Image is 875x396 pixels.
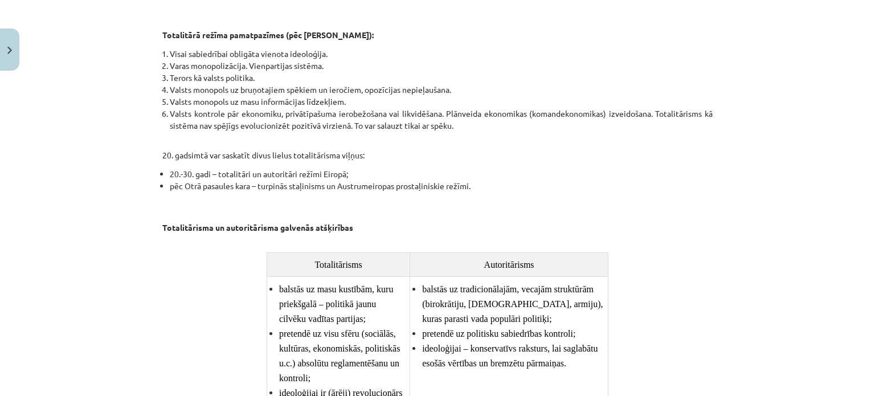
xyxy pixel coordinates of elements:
img: icon-close-lesson-0947bae3869378f0d4975bcd49f059093ad1ed9edebbc8119c70593378902aed.svg [7,47,12,54]
li: Varas monopolizācija. Vienpartijas sistēma. [170,60,713,72]
span: pretendē uz politisku sabiedrības kontroli; [422,329,575,338]
li: pēc Otrā pasaules kara – turpinās staļinisms un Austrumeiropas prostaļiniskie režīmi. [170,180,713,192]
li: Valsts monopols uz masu informācijas līdzekļiem. [170,96,713,108]
p: 20. gadsimtā var saskatīt divus lielus totalitārisma viļņus: [162,137,713,161]
span: balstās uz tradicionālajām, vecajām struktūrām (birokrātiju, [DEMOGRAPHIC_DATA], armiju), kuras p... [422,284,605,324]
strong: Totalitārisma un autoritārisma galvenās atšķirības [162,222,353,232]
span: Totalitārisms [314,260,362,270]
span: Autoritārisms [484,260,534,270]
li: Visai sabiedrībai obligāta vienota ideoloģija. [170,48,713,60]
li: Terors kā valsts politika. [170,72,713,84]
span: ideoloģijai – konservatīvs raksturs, lai saglabātu esošās vērtības un bremzētu pārmaiņas. [422,344,600,368]
li: 20.-30. gadi – totalitāri un autoritāri režīmi Eiropā; [170,168,713,180]
span: pretendē uz visu sfēru (sociālās, kultūras, ekonomiskās, politiskās u.c.) absolūtu reglamentēšanu... [279,329,402,383]
li: Valsts kontrole pār ekonomiku, privātīpašuma ierobežošana vai likvidēšana. Plānveida ekonomikas (... [170,108,713,132]
li: Valsts monopols uz bruņotajiem spēkiem un ieročiem, opozīcijas nepieļaušana. [170,84,713,96]
span: balstās uz masu kustībām, kuru priekšgalā – politikā jaunu cilvēku vadītas partijas; [279,284,395,324]
strong: Totalitārā režīma pamatpazīmes (pēc [PERSON_NAME]): [162,30,374,40]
